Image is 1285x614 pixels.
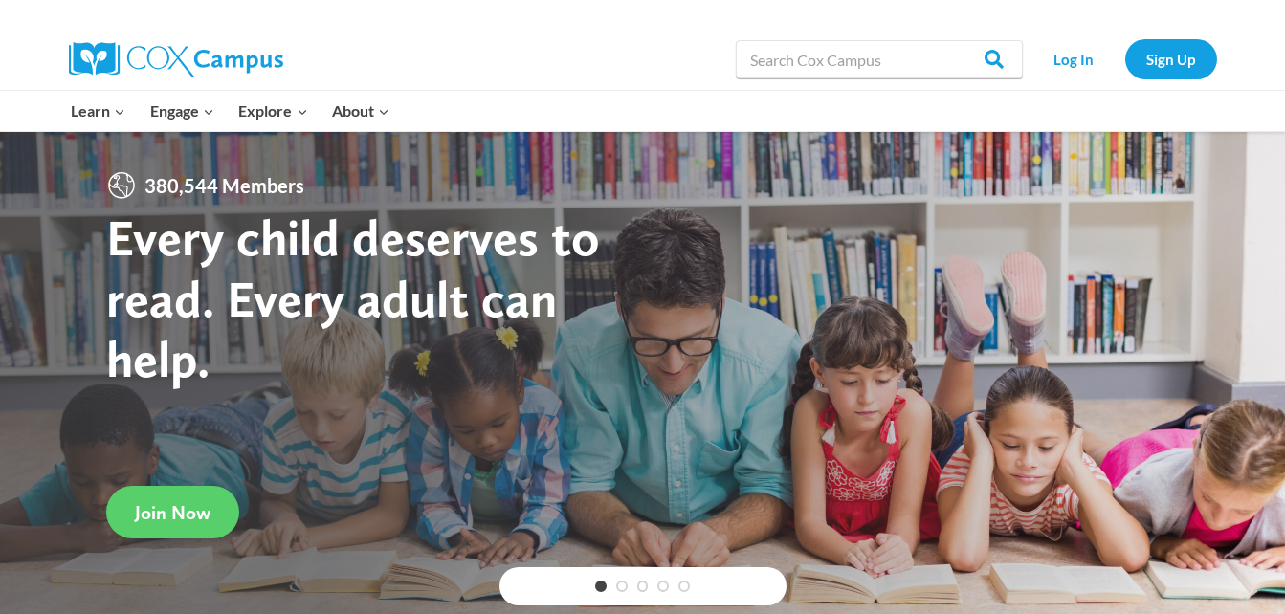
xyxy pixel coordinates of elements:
img: Cox Campus [69,42,283,77]
a: Join Now [106,486,239,538]
span: Engage [150,99,214,123]
span: 380,544 Members [137,170,312,201]
a: 3 [637,581,649,592]
nav: Primary Navigation [59,91,402,131]
a: 1 [595,581,607,592]
span: Explore [238,99,307,123]
input: Search Cox Campus [736,40,1023,78]
nav: Secondary Navigation [1032,39,1217,78]
span: Join Now [135,501,210,524]
span: Learn [71,99,125,123]
a: 5 [678,581,690,592]
a: 4 [657,581,669,592]
a: 2 [616,581,628,592]
strong: Every child deserves to read. Every adult can help. [106,207,600,389]
span: About [332,99,389,123]
a: Log In [1032,39,1116,78]
a: Sign Up [1125,39,1217,78]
